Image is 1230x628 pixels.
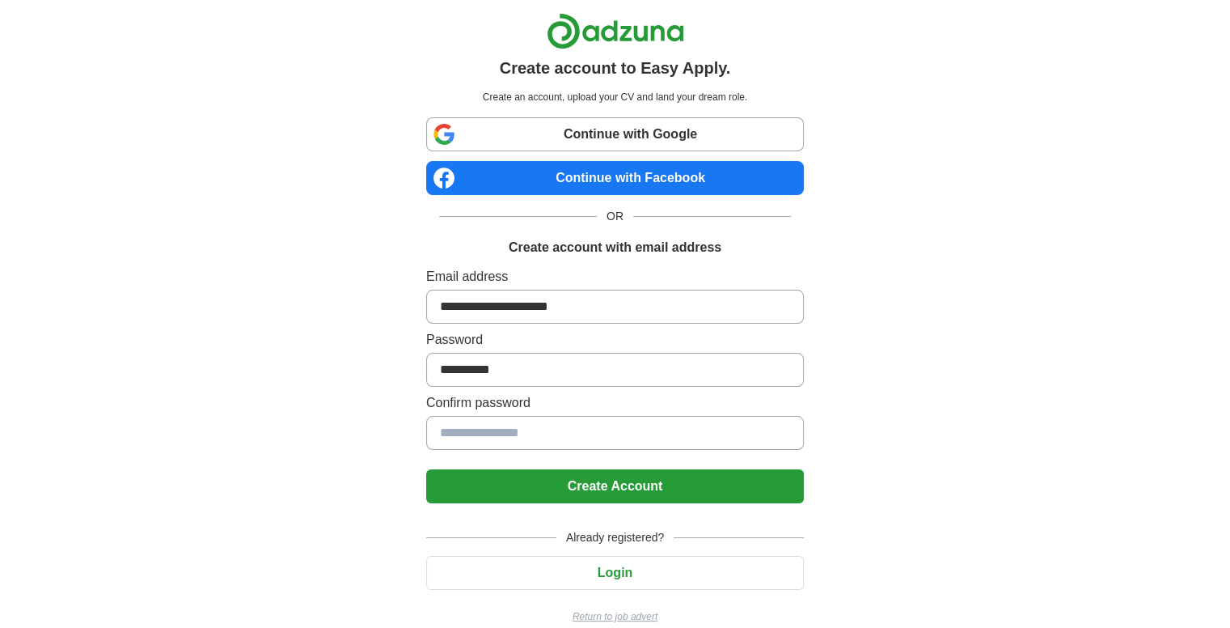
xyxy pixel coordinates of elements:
[426,469,804,503] button: Create Account
[509,238,721,257] h1: Create account with email address
[426,330,804,350] label: Password
[547,13,684,49] img: Adzuna logo
[426,161,804,195] a: Continue with Facebook
[426,566,804,579] a: Login
[426,117,804,151] a: Continue with Google
[597,208,633,225] span: OR
[429,90,801,104] p: Create an account, upload your CV and land your dream role.
[426,267,804,286] label: Email address
[426,609,804,624] a: Return to job advert
[426,556,804,590] button: Login
[426,393,804,413] label: Confirm password
[556,529,674,546] span: Already registered?
[500,56,731,80] h1: Create account to Easy Apply.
